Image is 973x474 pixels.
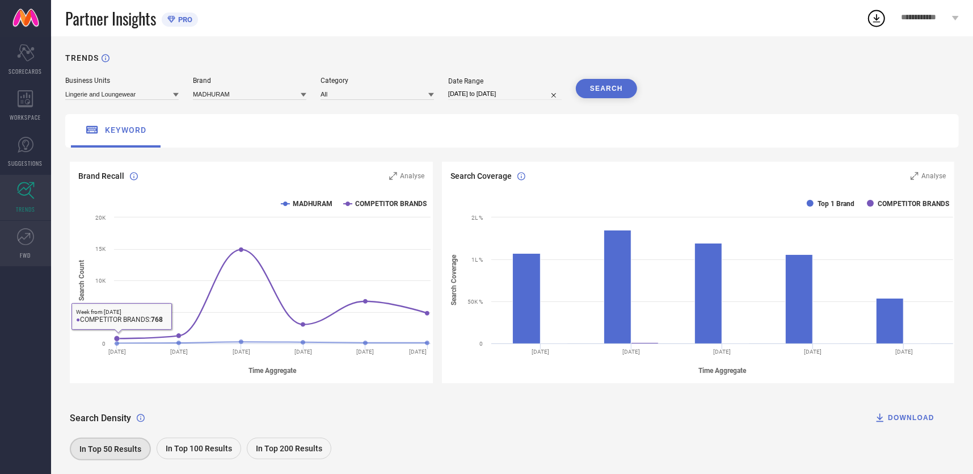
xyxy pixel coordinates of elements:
tspan: Time Aggregate [248,367,297,375]
text: 1L % [471,257,483,263]
text: [DATE] [409,349,427,355]
span: Search Coverage [450,171,512,181]
span: SCORECARDS [9,67,43,75]
text: MADHURAM [293,200,332,208]
span: Partner Insights [65,7,156,30]
button: DOWNLOAD [860,406,949,429]
text: [DATE] [294,349,312,355]
tspan: Search Count [78,260,86,301]
div: Business Units [65,77,179,85]
span: Search Density [70,413,131,423]
span: In Top 100 Results [166,444,232,453]
span: In Top 200 Results [256,444,322,453]
text: Top 1 Brand [818,200,854,208]
svg: Zoom [911,172,919,180]
text: [DATE] [108,349,126,355]
text: [DATE] [233,349,250,355]
span: PRO [175,15,192,24]
text: 20K [95,215,106,221]
text: 0 [102,341,106,347]
span: Brand Recall [78,171,124,181]
svg: Zoom [389,172,397,180]
text: [DATE] [714,349,731,355]
text: 15K [95,246,106,252]
div: Open download list [866,8,887,28]
text: 0 [479,341,483,347]
tspan: Search Coverage [450,255,458,306]
text: [DATE] [532,349,549,355]
tspan: Time Aggregate [698,367,747,375]
text: 50K % [467,299,483,305]
input: Select date range [448,88,562,100]
span: Analyse [400,172,424,180]
div: DOWNLOAD [874,412,934,423]
text: COMPETITOR BRANDS [878,200,949,208]
span: In Top 50 Results [79,444,141,454]
text: 5K [99,309,106,315]
text: 10K [95,278,106,284]
text: [DATE] [170,349,188,355]
text: [DATE] [623,349,641,355]
text: [DATE] [804,349,822,355]
span: TRENDS [16,205,35,213]
div: Date Range [448,77,562,85]
span: FWD [20,251,31,259]
span: WORKSPACE [10,113,41,121]
h1: TRENDS [65,53,99,62]
button: SEARCH [576,79,637,98]
div: Brand [193,77,306,85]
span: SUGGESTIONS [9,159,43,167]
span: Analyse [921,172,946,180]
div: Category [321,77,434,85]
text: [DATE] [895,349,913,355]
text: 2L % [471,215,483,221]
text: [DATE] [357,349,374,355]
span: keyword [105,125,146,135]
text: COMPETITOR BRANDS [355,200,427,208]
